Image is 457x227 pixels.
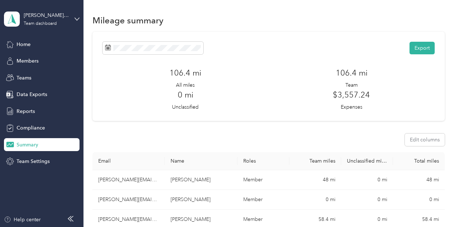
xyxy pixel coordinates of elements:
[17,57,39,65] span: Members
[92,17,163,24] h1: Mileage summary
[341,190,393,210] td: 0 mi
[405,133,445,146] button: Edit columns
[417,187,457,227] iframe: Everlance-gr Chat Button Frame
[178,89,193,101] h3: 0 mi
[24,12,69,19] div: [PERSON_NAME][EMAIL_ADDRESS][DOMAIN_NAME]
[165,170,237,190] td: Craig Mabis
[24,22,57,26] div: Team dashboard
[341,170,393,190] td: 0 mi
[17,41,31,48] span: Home
[333,89,370,101] h3: $3,557.24
[336,67,367,79] h3: 106.4 mi
[17,141,38,149] span: Summary
[289,190,341,210] td: 0 mi
[17,91,47,98] span: Data Exports
[341,152,393,170] th: Unclassified miles
[165,190,237,210] td: Michelle Battin
[345,81,358,89] p: Team
[17,74,31,82] span: Teams
[410,42,435,54] button: Export
[237,152,289,170] th: Roles
[17,124,45,132] span: Compliance
[17,158,50,165] span: Team Settings
[237,170,289,190] td: Member
[17,108,35,115] span: Reports
[172,103,199,111] p: Unclassified
[289,170,341,190] td: 48 mi
[165,152,237,170] th: Name
[237,190,289,210] td: Member
[289,152,341,170] th: Team miles
[393,170,445,190] td: 48 mi
[341,103,362,111] p: Expenses
[169,67,201,79] h3: 106.4 mi
[393,152,445,170] th: Total miles
[393,190,445,210] td: 0 mi
[92,152,165,170] th: Email
[4,216,41,223] button: Help center
[92,190,165,210] td: michelle.battin@graybar.com
[176,81,195,89] p: All miles
[92,170,165,190] td: craig.mabis@graybar.com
